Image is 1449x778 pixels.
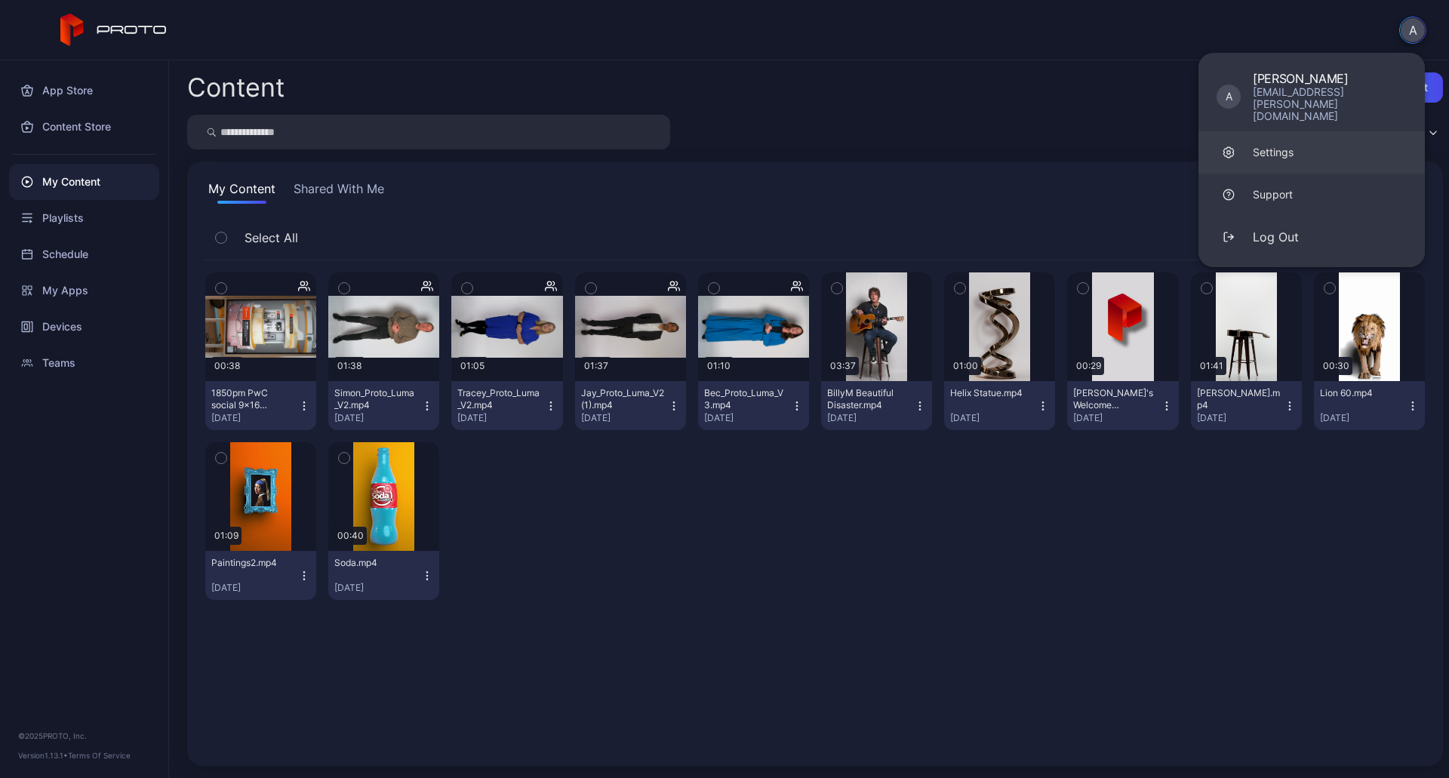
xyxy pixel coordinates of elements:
div: [DATE] [211,412,298,424]
div: A [1217,85,1241,109]
button: Lion 60.mp4[DATE] [1314,381,1425,430]
a: Content Store [9,109,159,145]
a: My Apps [9,272,159,309]
div: [DATE] [581,412,668,424]
div: Tracey_Proto_Luma_V2.mp4 [457,387,540,411]
div: [DATE] [334,582,421,594]
div: BillyM Silhouette.mp4 [1197,387,1280,411]
div: [DATE] [457,412,544,424]
div: Log Out [1253,228,1299,246]
div: Lion 60.mp4 [1320,387,1403,399]
div: Soda.mp4 [334,557,417,569]
button: Paintings2.mp4[DATE] [205,551,316,600]
div: Support [1253,187,1293,202]
a: A[PERSON_NAME][EMAIL_ADDRESS][PERSON_NAME][DOMAIN_NAME] [1198,62,1425,131]
div: [DATE] [704,412,791,424]
div: Content [187,75,285,100]
a: Schedule [9,236,159,272]
div: [DATE] [1197,412,1284,424]
a: Devices [9,309,159,345]
button: 1850pm PwC social 9x16 V3.mp4[DATE] [205,381,316,430]
button: [PERSON_NAME].mp4[DATE] [1191,381,1302,430]
button: My Content [205,180,278,204]
span: Select All [245,229,298,247]
a: Teams [9,345,159,381]
a: App Store [9,72,159,109]
a: Terms Of Service [68,751,131,760]
div: Settings [1253,145,1294,160]
button: Shared With Me [291,180,387,204]
div: Bec_Proto_Luma_V3.mp4 [704,387,787,411]
button: Helix Statue.mp4[DATE] [944,381,1055,430]
div: [DATE] [211,582,298,594]
button: [PERSON_NAME]'s Welcome Video.mp4[DATE] [1067,381,1178,430]
div: [DATE] [1320,412,1407,424]
div: [PERSON_NAME] [1253,71,1407,86]
div: Simon_Proto_Luma_V2.mp4 [334,387,417,411]
div: 1850pm PwC social 9x16 V3.mp4 [211,387,294,411]
a: My Content [9,164,159,200]
button: A [1399,17,1426,44]
a: Support [1198,174,1425,216]
a: Playlists [9,200,159,236]
div: [EMAIL_ADDRESS][PERSON_NAME][DOMAIN_NAME] [1253,86,1407,122]
button: Bec_Proto_Luma_V3.mp4[DATE] [698,381,809,430]
div: BillyM Beautiful Disaster.mp4 [827,387,910,411]
div: © 2025 PROTO, Inc. [18,730,150,742]
div: [DATE] [950,412,1037,424]
button: Tracey_Proto_Luma_V2.mp4[DATE] [451,381,562,430]
div: [DATE] [1073,412,1160,424]
span: Version 1.13.1 • [18,751,68,760]
div: Paintings2.mp4 [211,557,294,569]
div: [DATE] [827,412,914,424]
div: Jay_Proto_Luma_V2(1).mp4 [581,387,664,411]
button: Jay_Proto_Luma_V2(1).mp4[DATE] [575,381,686,430]
button: Soda.mp4[DATE] [328,551,439,600]
div: David's Welcome Video.mp4 [1073,387,1156,411]
div: Helix Statue.mp4 [950,387,1033,399]
div: [DATE] [334,412,421,424]
button: Simon_Proto_Luma_V2.mp4[DATE] [328,381,439,430]
button: BillyM Beautiful Disaster.mp4[DATE] [821,381,932,430]
a: Settings [1198,131,1425,174]
button: Log Out [1198,216,1425,258]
